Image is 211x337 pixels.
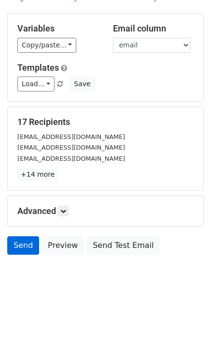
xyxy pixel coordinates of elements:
a: Templates [17,62,59,73]
a: Copy/paste... [17,38,76,53]
a: Load... [17,77,55,92]
a: Preview [42,236,84,255]
h5: 17 Recipients [17,117,194,127]
button: Save [70,77,95,92]
h5: Email column [113,23,194,34]
a: Send [7,236,39,255]
h5: Advanced [17,206,194,216]
a: +14 more [17,168,58,181]
small: [EMAIL_ADDRESS][DOMAIN_NAME] [17,144,125,151]
a: Send Test Email [86,236,160,255]
small: [EMAIL_ADDRESS][DOMAIN_NAME] [17,155,125,162]
small: [EMAIL_ADDRESS][DOMAIN_NAME] [17,133,125,140]
h5: Variables [17,23,98,34]
iframe: Chat Widget [163,291,211,337]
